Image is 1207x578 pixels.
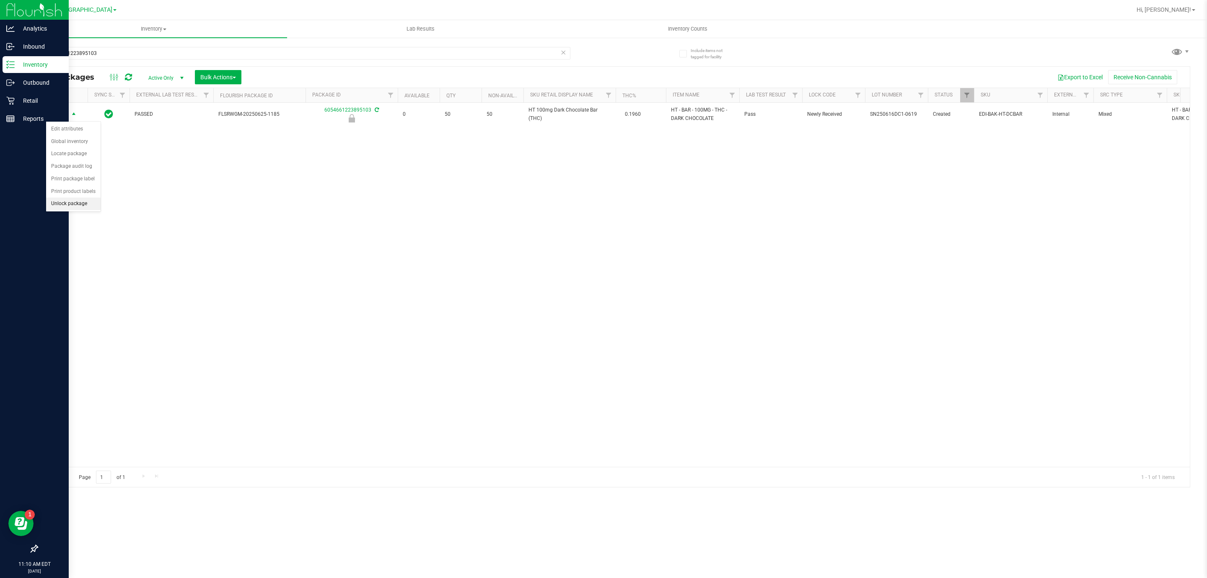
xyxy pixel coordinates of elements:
span: EDI-BAK-HT-DCBAR [979,110,1042,118]
a: SKU [981,92,990,98]
p: Analytics [15,23,65,34]
a: 6054661223895103 [324,107,371,113]
span: 50 [445,110,477,118]
p: Inventory [15,60,65,70]
a: Inventory [20,20,287,38]
a: Item Name [673,92,699,98]
li: Global inventory [46,135,101,148]
a: Available [404,93,430,99]
span: Sync from Compliance System [373,107,379,113]
a: Filter [199,88,213,102]
iframe: Resource center unread badge [25,510,35,520]
span: 50 [487,110,518,118]
span: Mixed [1098,110,1162,118]
li: Print package label [46,173,101,185]
span: 0 [403,110,435,118]
span: HT 100mg Dark Chocolate Bar (THC) [528,106,611,122]
p: [DATE] [4,568,65,574]
span: SN250616DC1-0619 [870,110,923,118]
span: Page of 1 [72,471,132,484]
input: Search Package ID, Item Name, SKU, Lot or Part Number... [37,47,570,60]
span: Bulk Actions [200,74,236,81]
button: Bulk Actions [195,70,241,84]
a: Lab Results [287,20,554,38]
span: Internal [1052,110,1088,118]
a: Filter [788,88,802,102]
button: Export to Excel [1052,70,1108,84]
a: Src Type [1100,92,1123,98]
span: Inventory [20,25,287,33]
a: Sku Retail Display Name [530,92,593,98]
li: Edit attributes [46,123,101,135]
a: Sync Status [94,92,127,98]
a: Filter [725,88,739,102]
a: Filter [116,88,130,102]
div: Newly Received [304,114,399,122]
span: select [69,109,79,120]
span: In Sync [104,108,113,120]
span: Include items not tagged for facility [691,47,733,60]
a: Lot Number [872,92,902,98]
iframe: Resource center [8,511,34,536]
a: THC% [622,93,636,99]
inline-svg: Inventory [6,60,15,69]
inline-svg: Inbound [6,42,15,51]
a: External Lab Test Result [136,92,202,98]
a: Lock Code [809,92,836,98]
span: PASSED [135,110,208,118]
p: Retail [15,96,65,106]
p: Outbound [15,78,65,88]
span: 0.1960 [621,108,645,120]
a: Non-Available [488,93,526,99]
span: HT - BAR - 100MG - THC - DARK CHOCOLATE [671,106,734,122]
span: All Packages [44,73,103,82]
span: Newly Received [807,110,860,118]
li: Locate package [46,148,101,160]
a: Filter [1153,88,1167,102]
input: 1 [96,471,111,484]
a: Filter [914,88,928,102]
a: Filter [1033,88,1047,102]
a: Filter [602,88,616,102]
a: Status [935,92,953,98]
p: 11:10 AM EDT [4,560,65,568]
span: Hi, [PERSON_NAME]! [1137,6,1191,13]
a: Filter [1080,88,1093,102]
inline-svg: Outbound [6,78,15,87]
inline-svg: Reports [6,115,15,123]
span: Inventory Counts [657,25,719,33]
a: Inventory Counts [554,20,821,38]
a: Filter [851,88,865,102]
a: Filter [384,88,398,102]
p: Reports [15,114,65,124]
a: SKU Name [1173,92,1199,98]
li: Package audit log [46,160,101,173]
span: Pass [744,110,797,118]
a: Flourish Package ID [220,93,273,99]
p: Inbound [15,42,65,52]
inline-svg: Analytics [6,24,15,33]
a: Lab Test Result [746,92,786,98]
span: FLSRWGM-20250625-1185 [218,110,300,118]
li: Print product labels [46,185,101,198]
span: [GEOGRAPHIC_DATA] [55,6,112,13]
a: Filter [960,88,974,102]
a: External/Internal [1054,92,1104,98]
inline-svg: Retail [6,96,15,105]
a: Package ID [312,92,341,98]
span: Clear [560,47,566,58]
span: 1 - 1 of 1 items [1134,471,1181,483]
span: Created [933,110,969,118]
a: Qty [446,93,456,99]
li: Unlock package [46,198,101,210]
button: Receive Non-Cannabis [1108,70,1177,84]
span: Lab Results [395,25,446,33]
